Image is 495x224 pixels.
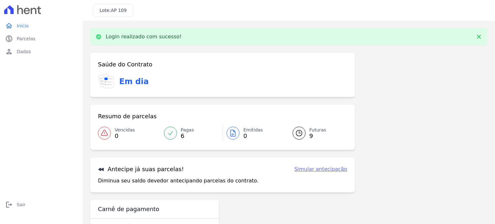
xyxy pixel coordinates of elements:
[17,201,25,208] span: Sair
[181,133,194,139] span: 6
[3,19,80,32] a: homeInício
[98,61,152,68] h3: Saúde do Contrato
[98,205,159,213] h3: Carnê de pagamento
[285,124,347,142] a: Futuras 9
[243,127,263,133] span: Emitidas
[106,34,182,40] p: Login realizado com sucesso!
[5,48,13,55] i: person
[98,177,258,185] p: Diminua seu saldo devedor antecipando parcelas do contrato.
[309,133,326,139] span: 9
[5,35,13,43] i: paid
[98,124,160,142] a: Vencidas 0
[111,8,127,13] span: AP 109
[181,127,194,133] span: Pagas
[115,133,135,139] span: 0
[294,165,347,173] a: Simular antecipação
[160,124,223,142] a: Pagas 6
[309,127,326,133] span: Futuras
[17,23,29,29] span: Início
[223,124,285,142] a: Emitidas 0
[3,198,80,211] a: logoutSair
[17,48,31,55] span: Dados
[98,165,184,173] h3: Antecipe já suas parcelas!
[100,7,127,14] h3: Lote:
[17,35,35,42] span: Parcelas
[3,45,80,58] a: personDados
[5,201,13,209] i: logout
[5,22,13,30] i: home
[115,127,135,133] span: Vencidas
[98,112,157,120] h3: Resumo de parcelas
[3,32,80,45] a: paidParcelas
[243,133,263,139] span: 0
[119,76,149,87] h3: Em dia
